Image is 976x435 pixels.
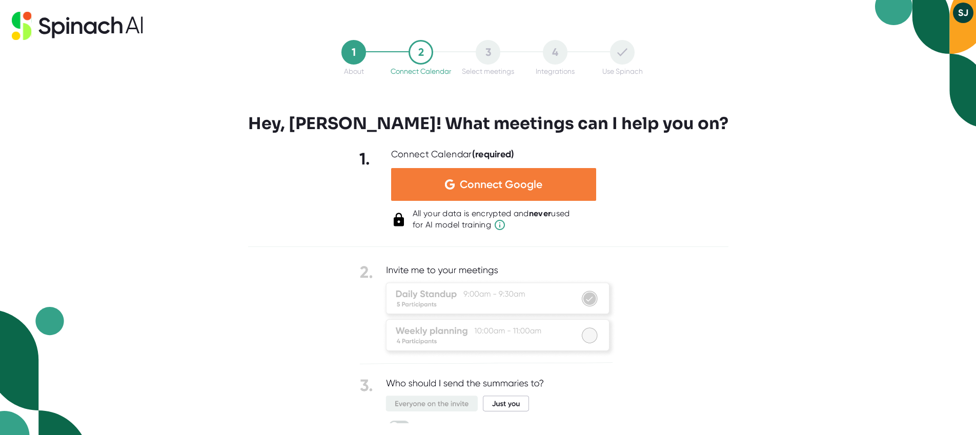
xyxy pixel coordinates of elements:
[359,149,371,169] b: 1.
[543,40,567,65] div: 4
[413,219,570,231] span: for AI model training
[344,67,364,75] div: About
[409,40,433,65] div: 2
[602,67,643,75] div: Use Spinach
[953,3,973,23] button: SJ
[460,179,542,190] span: Connect Google
[391,67,451,75] div: Connect Calendar
[413,209,570,231] div: All your data is encrypted and used
[462,67,514,75] div: Select meetings
[529,209,552,218] b: never
[476,40,500,65] div: 3
[248,114,728,133] h3: Hey, [PERSON_NAME]! What meetings can I help you on?
[391,149,515,160] div: Connect Calendar
[536,67,575,75] div: Integrations
[472,149,515,160] b: (required)
[341,40,366,65] div: 1
[445,179,455,190] img: Aehbyd4JwY73AAAAAElFTkSuQmCC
